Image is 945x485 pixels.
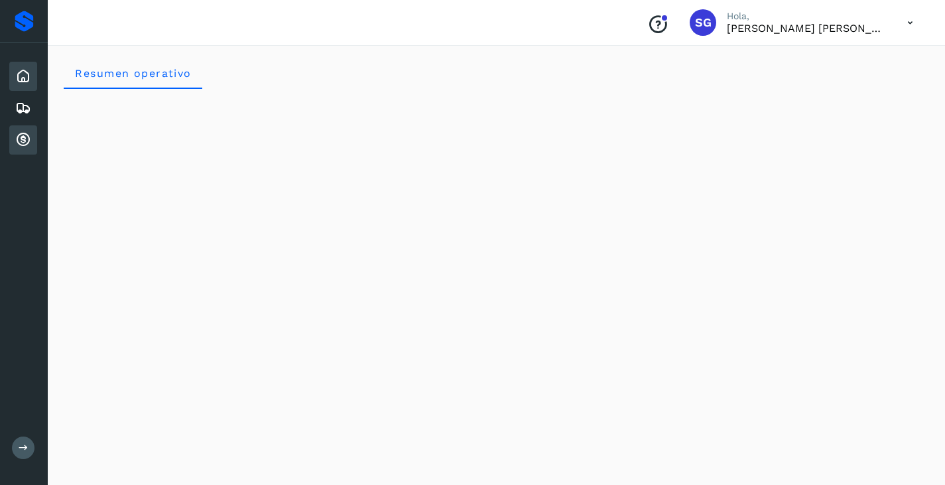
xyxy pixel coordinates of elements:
div: Inicio [9,62,37,91]
p: Hola, [727,11,886,22]
div: Embarques [9,94,37,123]
div: Cuentas por cobrar [9,125,37,155]
p: SERGIO GONZALEZ ALONSO [727,22,886,35]
span: Resumen operativo [74,67,192,80]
